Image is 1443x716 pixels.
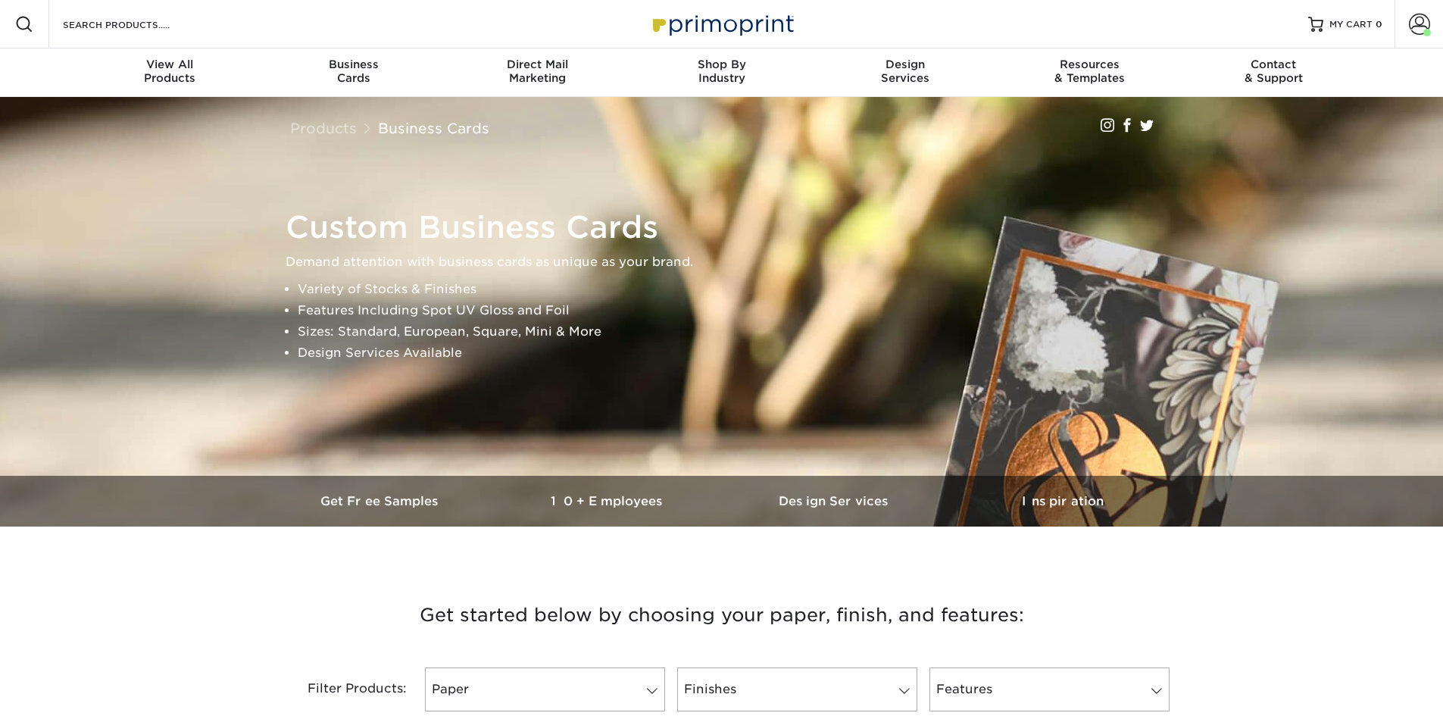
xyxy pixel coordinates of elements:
[629,48,814,97] a: Shop ByIndustry
[814,58,998,71] span: Design
[814,48,998,97] a: DesignServices
[4,670,129,711] iframe: Google Customer Reviews
[298,300,1172,321] li: Features Including Spot UV Gloss and Foil
[814,58,998,85] div: Services
[267,476,495,527] a: Get Free Samples
[1182,48,1366,97] a: Contact& Support
[998,48,1182,97] a: Resources& Templates
[61,15,209,33] input: SEARCH PRODUCTS.....
[261,48,445,97] a: BusinessCards
[286,209,1172,245] h1: Custom Business Cards
[495,494,722,508] h3: 10+ Employees
[677,668,917,711] a: Finishes
[298,342,1172,364] li: Design Services Available
[445,58,629,85] div: Marketing
[298,279,1172,300] li: Variety of Stocks & Finishes
[929,668,1170,711] a: Features
[78,58,262,71] span: View All
[267,668,419,711] div: Filter Products:
[1182,58,1366,85] div: & Support
[78,58,262,85] div: Products
[378,120,489,136] a: Business Cards
[722,494,949,508] h3: Design Services
[998,58,1182,85] div: & Templates
[1182,58,1366,71] span: Contact
[290,120,357,136] a: Products
[646,8,798,40] img: Primoprint
[998,58,1182,71] span: Resources
[298,321,1172,342] li: Sizes: Standard, European, Square, Mini & More
[445,48,629,97] a: Direct MailMarketing
[495,476,722,527] a: 10+ Employees
[949,476,1176,527] a: Inspiration
[279,581,1165,649] h3: Get started below by choosing your paper, finish, and features:
[722,476,949,527] a: Design Services
[1376,19,1382,30] span: 0
[261,58,445,71] span: Business
[261,58,445,85] div: Cards
[629,58,814,71] span: Shop By
[629,58,814,85] div: Industry
[267,494,495,508] h3: Get Free Samples
[78,48,262,97] a: View AllProducts
[425,668,665,711] a: Paper
[1329,18,1373,31] span: MY CART
[286,252,1172,273] p: Demand attention with business cards as unique as your brand.
[949,494,1176,508] h3: Inspiration
[445,58,629,71] span: Direct Mail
